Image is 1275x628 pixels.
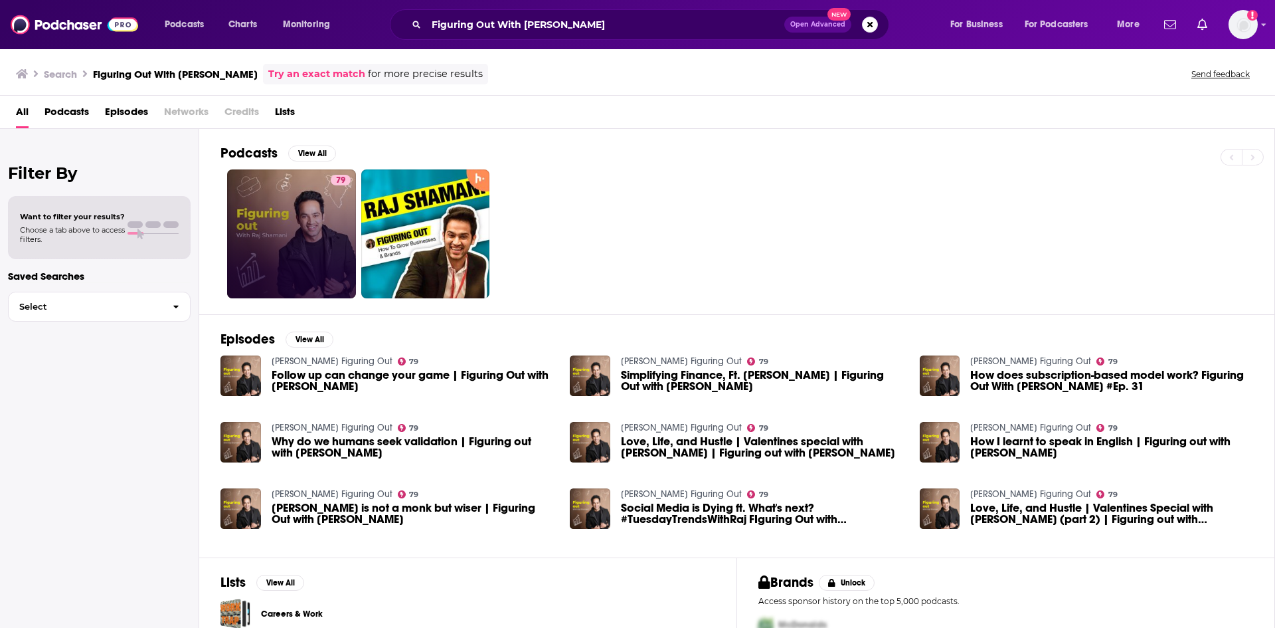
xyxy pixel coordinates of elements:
[621,369,904,392] a: Simplifying Finance, Ft. Shashank Udupa | Figuring Out with Raj Shamani
[570,356,610,396] img: Simplifying Finance, Ft. Shashank Udupa | Figuring Out with Raj Shamani
[8,270,191,282] p: Saved Searches
[790,21,845,28] span: Open Advanced
[1096,490,1118,498] a: 79
[20,225,125,244] span: Choose a tab above to access filters.
[950,15,1003,34] span: For Business
[970,369,1253,392] span: How does subscription-based model work? Figuring Out With [PERSON_NAME] #Ep. 31
[336,174,345,187] span: 79
[621,502,904,525] span: Social Media is Dying ft. What's next? #TuesdayTrendsWithRaj FIguring Out with [PERSON_NAME]
[16,101,29,128] a: All
[268,66,365,82] a: Try an exact match
[1187,68,1254,80] button: Send feedback
[1016,14,1108,35] button: open menu
[759,492,768,498] span: 79
[1159,13,1181,36] a: Show notifications dropdown
[20,212,125,221] span: Want to filter your results?
[920,356,960,396] img: How does subscription-based model work? Figuring Out With Raj Shamani #Ep. 31
[368,66,483,82] span: for more precise results
[970,422,1091,433] a: Raj Shamani's Figuring Out
[272,436,554,459] span: Why do we humans seek validation | Figuring out with [PERSON_NAME]
[570,488,610,529] img: Social Media is Dying ft. What's next? #TuesdayTrendsWithRaj FIguring Out with Raj Shamani
[220,488,261,529] a: Robin Sharma is not a monk but wiser | Figuring Out with Raj Shamani
[272,502,554,525] span: [PERSON_NAME] is not a monk but wiser | Figuring Out with [PERSON_NAME]
[220,422,261,463] img: Why do we humans seek validation | Figuring out with Raj Shamani
[8,163,191,183] h2: Filter By
[274,14,347,35] button: open menu
[784,17,851,33] button: Open AdvancedNew
[272,369,554,392] a: Follow up can change your game | Figuring Out with Raj Shamani
[819,575,875,591] button: Unlock
[759,425,768,431] span: 79
[286,332,333,348] button: View All
[220,574,246,591] h2: Lists
[283,15,330,34] span: Monitoring
[409,492,418,498] span: 79
[272,356,392,367] a: Raj Shamani's Figuring Out
[409,359,418,365] span: 79
[970,502,1253,525] span: Love, Life, and Hustle | Valentines Special with [PERSON_NAME] (part 2) | Figuring out with [PERS...
[1108,425,1118,431] span: 79
[398,358,419,366] a: 79
[621,422,742,433] a: Raj Shamani's Figuring Out
[275,101,295,128] a: Lists
[920,422,960,463] img: How I learnt to speak in English | Figuring out with Raj Shamani
[970,436,1253,459] a: How I learnt to speak in English | Figuring out with Raj Shamani
[1108,359,1118,365] span: 79
[970,502,1253,525] a: Love, Life, and Hustle | Valentines Special with Paritosh Anand (part 2) | Figuring out with Raj ...
[409,425,418,431] span: 79
[220,14,265,35] a: Charts
[570,422,610,463] a: Love, Life, and Hustle | Valentines special with Paritosh Anand | Figuring out with Raj Shamani
[1229,10,1258,39] span: Logged in as gbrussel
[224,101,259,128] span: Credits
[44,101,89,128] a: Podcasts
[402,9,902,40] div: Search podcasts, credits, & more...
[759,359,768,365] span: 79
[220,145,278,161] h2: Podcasts
[1117,15,1140,34] span: More
[426,14,784,35] input: Search podcasts, credits, & more...
[288,146,336,161] button: View All
[272,502,554,525] a: Robin Sharma is not a monk but wiser | Figuring Out with Raj Shamani
[1192,13,1213,36] a: Show notifications dropdown
[272,369,554,392] span: Follow up can change your game | Figuring Out with [PERSON_NAME]
[920,488,960,529] img: Love, Life, and Hustle | Valentines Special with Paritosh Anand (part 2) | Figuring out with Raj ...
[272,488,392,500] a: Raj Shamani's Figuring Out
[621,502,904,525] a: Social Media is Dying ft. What's next? #TuesdayTrendsWithRaj FIguring Out with Raj Shamani
[970,369,1253,392] a: How does subscription-based model work? Figuring Out With Raj Shamani #Ep. 31
[747,358,768,366] a: 79
[272,436,554,459] a: Why do we humans seek validation | Figuring out with Raj Shamani
[272,422,392,433] a: Raj Shamani's Figuring Out
[1108,492,1118,498] span: 79
[228,15,257,34] span: Charts
[747,424,768,432] a: 79
[11,12,138,37] img: Podchaser - Follow, Share and Rate Podcasts
[256,575,304,591] button: View All
[155,14,221,35] button: open menu
[1025,15,1088,34] span: For Podcasters
[9,302,162,311] span: Select
[758,596,1253,606] p: Access sponsor history on the top 5,000 podcasts.
[220,356,261,396] img: Follow up can change your game | Figuring Out with Raj Shamani
[1096,358,1118,366] a: 79
[227,169,356,298] a: 79
[105,101,148,128] span: Episodes
[8,292,191,322] button: Select
[165,15,204,34] span: Podcasts
[827,8,851,21] span: New
[941,14,1019,35] button: open menu
[398,424,419,432] a: 79
[970,436,1253,459] span: How I learnt to speak in English | Figuring out with [PERSON_NAME]
[220,574,304,591] a: ListsView All
[331,175,351,185] a: 79
[164,101,209,128] span: Networks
